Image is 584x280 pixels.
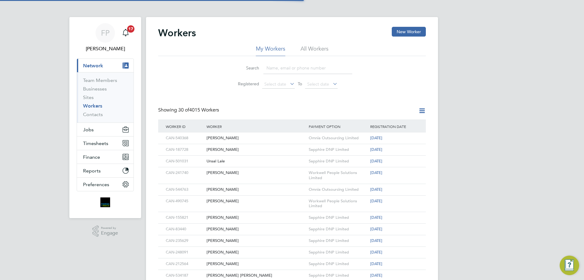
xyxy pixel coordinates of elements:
div: Workwell People Solutions Limited [307,196,369,212]
img: bromak-logo-retina.png [100,197,110,207]
div: [PERSON_NAME] [205,167,307,179]
button: Finance [77,150,134,164]
a: CAN-187728[PERSON_NAME]Sapphire DNP Limited[DATE] [164,144,420,149]
div: [PERSON_NAME] [205,224,307,235]
div: CAN-544763 [164,184,205,195]
div: [PERSON_NAME] [205,196,307,207]
span: [DATE] [370,135,382,140]
span: [DATE] [370,215,382,220]
span: [DATE] [370,147,382,152]
div: Registration Date [369,119,420,133]
label: Registered [232,81,259,87]
span: [DATE] [370,170,382,175]
div: [PERSON_NAME] [205,235,307,246]
div: Omnia Outsourcing Limited [307,133,369,144]
div: Omnia Outsourcing Limited [307,184,369,195]
div: Sapphire DNP Limited [307,212,369,223]
input: Name, email or phone number [263,62,352,74]
span: [DATE] [370,158,382,164]
a: CAN-235629[PERSON_NAME]Sapphire DNP Limited[DATE] [164,235,420,240]
span: [DATE] [370,250,382,255]
span: [DATE] [370,198,382,204]
a: CAN-212564[PERSON_NAME]Sapphire DNP Limited[DATE] [164,258,420,263]
div: [PERSON_NAME] [205,184,307,195]
div: CAN-212564 [164,258,205,270]
span: Engage [101,231,118,236]
div: Network [77,72,134,122]
span: Network [83,63,103,69]
a: CAN-83440[PERSON_NAME]Sapphire DNP Limited[DATE] [164,223,420,229]
button: Reports [77,164,134,177]
a: CAN-241740[PERSON_NAME]Workwell People Solutions Limited[DATE] [164,167,420,172]
button: Jobs [77,123,134,136]
a: Team Members [83,77,117,83]
a: Businesses [83,86,107,92]
a: CAN-544763[PERSON_NAME]Omnia Outsourcing Limited[DATE] [164,184,420,189]
div: [PERSON_NAME] [205,144,307,155]
button: Engage Resource Center [560,256,579,275]
a: 17 [120,23,132,43]
span: Faye Plunger [77,45,134,52]
span: [DATE] [370,226,382,232]
div: [PERSON_NAME] [205,212,307,223]
span: [DATE] [370,187,382,192]
div: Sapphire DNP Limited [307,235,369,246]
div: Sapphire DNP Limited [307,258,369,270]
div: CAN-241740 [164,167,205,179]
button: Timesheets [77,136,134,150]
span: [DATE] [370,238,382,243]
div: CAN-540368 [164,133,205,144]
li: My Workers [256,45,285,56]
div: Worker ID [164,119,205,133]
div: [PERSON_NAME] [205,258,307,270]
span: Reports [83,168,101,174]
span: Select date [264,81,286,87]
span: Select date [307,81,329,87]
button: New Worker [392,27,426,37]
div: Worker [205,119,307,133]
div: [PERSON_NAME] [205,247,307,258]
a: CAN-248091[PERSON_NAME]Sapphire DNP Limited[DATE] [164,246,420,252]
div: Unsal Lale [205,156,307,167]
a: CAN-501031Unsal LaleSapphire DNP Limited[DATE] [164,155,420,161]
div: CAN-187728 [164,144,205,155]
div: CAN-248091 [164,247,205,258]
a: Go to home page [77,197,134,207]
span: Timesheets [83,140,108,146]
a: CAN-534187[PERSON_NAME] [PERSON_NAME]Sapphire DNP Limited[DATE] [164,270,420,275]
div: Workwell People Solutions Limited [307,167,369,184]
span: 17 [127,25,134,33]
button: Preferences [77,178,134,191]
nav: Main navigation [69,17,141,218]
div: CAN-83440 [164,224,205,235]
span: To [296,80,304,88]
h2: Workers [158,27,196,39]
a: Sites [83,94,94,100]
a: CAN-540368[PERSON_NAME]Omnia Outsourcing Limited[DATE] [164,132,420,137]
span: FP [101,29,109,37]
div: CAN-501031 [164,156,205,167]
div: Sapphire DNP Limited [307,224,369,235]
div: Sapphire DNP Limited [307,156,369,167]
div: [PERSON_NAME] [205,133,307,144]
div: CAN-490745 [164,196,205,207]
button: Network [77,59,134,72]
span: Finance [83,154,100,160]
span: [DATE] [370,261,382,266]
span: 30 of [178,107,189,113]
span: [DATE] [370,273,382,278]
div: Payment Option [307,119,369,133]
a: Contacts [83,112,103,117]
span: Preferences [83,182,109,187]
a: FP[PERSON_NAME] [77,23,134,52]
a: CAN-155821[PERSON_NAME]Sapphire DNP Limited[DATE] [164,212,420,217]
li: All Workers [301,45,328,56]
span: Jobs [83,127,94,133]
a: CAN-490745[PERSON_NAME]Workwell People Solutions Limited[DATE] [164,195,420,200]
div: Sapphire DNP Limited [307,144,369,155]
div: CAN-155821 [164,212,205,223]
div: Sapphire DNP Limited [307,247,369,258]
label: Search [232,65,259,71]
div: Showing [158,107,220,113]
span: 4015 Workers [178,107,219,113]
